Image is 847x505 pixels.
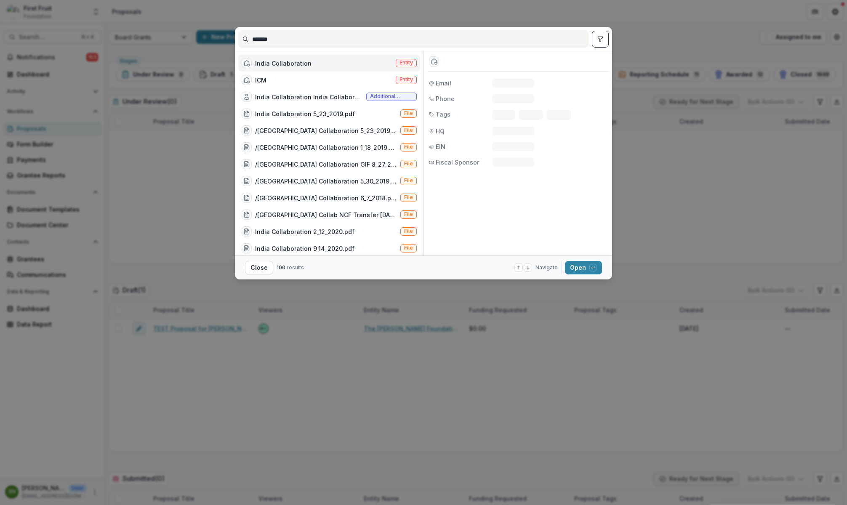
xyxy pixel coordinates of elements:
[436,158,479,167] span: Fiscal Sponsor
[255,227,354,236] div: India Collaboration 2_12_2020.pdf
[436,127,445,136] span: HQ
[245,261,273,274] button: Close
[255,76,266,85] div: ICM
[436,110,450,119] span: Tags
[404,110,413,116] span: File
[565,261,602,274] button: Open
[404,194,413,200] span: File
[370,93,413,99] span: Additional contact
[255,59,312,68] div: India Collaboration
[255,194,397,202] div: /[GEOGRAPHIC_DATA] Collaboration 6_7_2018.pdf
[255,160,397,169] div: /[GEOGRAPHIC_DATA] Collaboration GIF 8_27_2014.doc
[404,245,413,251] span: File
[404,161,413,167] span: File
[255,109,355,118] div: India Collaboration 5_23_2019.pdf
[535,264,558,271] span: Navigate
[436,142,445,151] span: EIN
[404,228,413,234] span: File
[255,93,363,101] div: India Collaboration India Collaboration
[436,79,451,88] span: Email
[404,178,413,183] span: File
[404,127,413,133] span: File
[255,244,354,253] div: India Collaboration 9_14_2020.pdf
[255,210,397,219] div: /[GEOGRAPHIC_DATA] Collab NCF Transfer [DATE].png
[255,126,397,135] div: /[GEOGRAPHIC_DATA] Collaboration 5_23_2019.pdf
[287,264,304,271] span: results
[592,31,609,48] button: toggle filters
[277,264,285,271] span: 100
[400,60,413,66] span: Entity
[400,77,413,82] span: Entity
[404,211,413,217] span: File
[255,143,397,152] div: /[GEOGRAPHIC_DATA] Collaboration 1_18_2019.pdf
[255,177,397,186] div: /[GEOGRAPHIC_DATA] Collaboration 5_30_2019.pdf
[404,144,413,150] span: File
[436,94,455,103] span: Phone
